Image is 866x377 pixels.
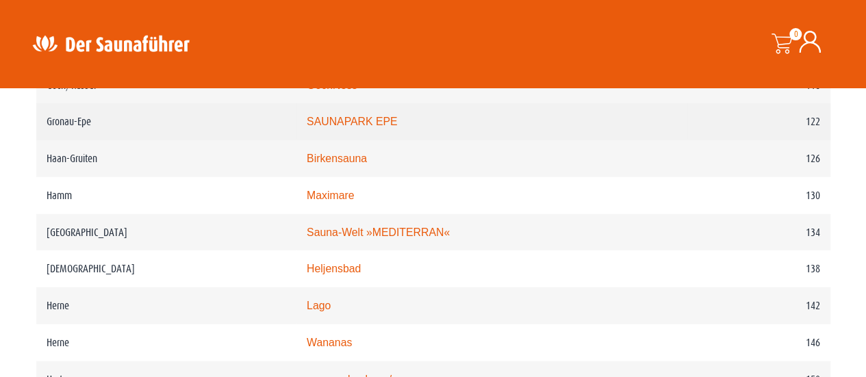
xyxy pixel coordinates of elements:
a: Sauna-Welt »MEDITERRAN« [307,226,450,238]
td: 146 [687,324,830,361]
td: [DEMOGRAPHIC_DATA] [36,250,296,287]
td: Herne [36,324,296,361]
a: Lago [307,300,331,311]
td: Herne [36,287,296,324]
a: GochNess [307,79,357,91]
td: 138 [687,250,830,287]
td: 134 [687,214,830,251]
a: Wananas [307,337,352,348]
a: Maximare [307,190,354,201]
td: 122 [687,103,830,140]
span: 0 [789,28,802,40]
a: SAUNAPARK EPE [307,116,398,127]
td: Haan-Gruiten [36,140,296,177]
td: 142 [687,287,830,324]
td: 130 [687,177,830,214]
a: Heljensbad [307,263,361,274]
td: 126 [687,140,830,177]
td: Hamm [36,177,296,214]
a: Birkensauna [307,153,367,164]
td: Gronau-Epe [36,103,296,140]
td: [GEOGRAPHIC_DATA] [36,214,296,251]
